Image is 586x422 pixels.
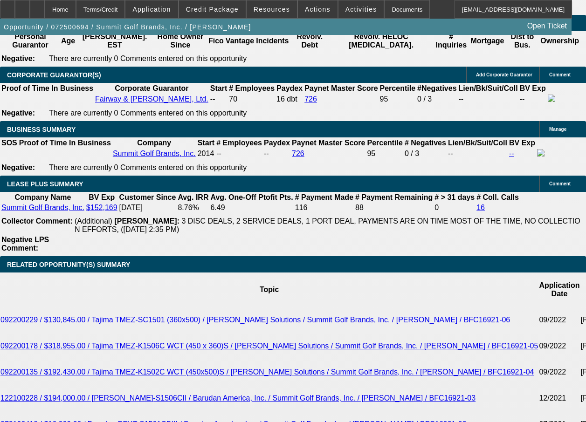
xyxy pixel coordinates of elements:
[355,193,433,201] b: # Payment Remaining
[298,0,338,18] button: Actions
[295,193,353,201] b: # Payment Made
[49,54,247,62] span: There are currently 0 Comments entered on this opportunity
[210,193,293,201] b: Avg. One-Off Ptofit Pts.
[83,33,147,49] b: [PERSON_NAME]. EST
[7,71,101,79] span: CORPORATE GUARANTOR(S)
[520,84,546,92] b: BV Exp
[113,150,196,157] a: Summit Golf Brands, Inc.
[0,316,510,324] a: 092200229 / $130,845.00 / Tajima TMEZ-SC1501 (360x500) / [PERSON_NAME] Solutions / Summit Golf Br...
[459,84,518,92] b: Lien/Bk/Suit/Coll
[137,139,171,147] b: Company
[538,359,580,385] td: 09/2022
[548,95,555,102] img: facebook-icon.png
[264,139,290,147] b: Paydex
[75,217,580,233] span: 3 DISC DEALS, 2 SERVICE DEALS, 1 PORT DEAL, PAYMENTS ARE ON TIME MOST OF THE TIME, NO COLLECTION ...
[229,84,275,92] b: # Employees
[549,127,566,132] span: Manage
[115,84,188,92] b: Corporate Guarantor
[509,150,514,157] a: --
[549,72,571,77] span: Comment
[338,0,384,18] button: Activities
[304,95,317,103] a: 726
[538,385,580,411] td: 12/2021
[216,139,262,147] b: # Employees
[49,163,247,171] span: There are currently 0 Comments entered on this opportunity
[367,150,402,158] div: 95
[186,6,239,13] span: Credit Package
[519,94,546,104] td: --
[208,37,224,45] b: Fico
[19,138,111,148] th: Proof of Time In Business
[540,37,579,45] b: Ownership
[276,94,303,104] td: 16 dbt
[228,94,275,104] td: 70
[448,139,507,147] b: Lien/Bk/Suit/Coll
[538,272,580,307] th: Application Date
[345,6,377,13] span: Activities
[292,150,304,157] a: 726
[86,204,117,211] a: $152,169
[524,18,571,34] a: Open Ticket
[61,37,75,45] b: Age
[1,84,94,93] th: Proof of Time In Business
[417,95,457,103] div: 0 / 3
[458,94,518,104] td: --
[538,307,580,333] td: 09/2022
[476,193,519,201] b: # Coll. Calls
[380,95,415,103] div: 95
[263,149,290,159] td: --
[1,54,35,62] b: Negative:
[304,84,378,92] b: Paynet Master Score
[1,217,73,225] b: Collector Comment:
[434,193,475,201] b: # > 31 days
[197,149,215,159] td: 2014
[210,94,228,104] td: --
[119,203,177,212] td: [DATE]
[1,163,35,171] b: Negative:
[367,139,402,147] b: Percentile
[417,84,457,92] b: #Negatives
[210,203,293,212] td: 6.49
[254,6,290,13] span: Resources
[434,203,475,212] td: 0
[0,368,534,376] a: 092200135 / $192,430.00 / Tajima TMEZ-K1502C WCT (450x500)S / [PERSON_NAME] Solutions / Summit Go...
[49,109,247,117] span: There are currently 0 Comments entered on this opportunity
[470,37,504,45] b: Mortgage
[380,84,415,92] b: Percentile
[295,203,354,212] td: 116
[476,72,532,77] span: Add Corporate Guarantor
[538,333,580,359] td: 09/2022
[1,138,18,148] th: SOS
[549,181,571,186] span: Comment
[247,0,297,18] button: Resources
[4,23,251,31] span: Opportunity / 072500694 / Summit Golf Brands, Inc. / [PERSON_NAME]
[7,180,83,188] span: LEASE PLUS SUMMARY
[177,203,209,212] td: 8.76%
[355,203,433,212] td: 88
[405,150,446,158] div: 0 / 3
[7,261,130,268] span: RELATED OPPORTUNITY(S) SUMMARY
[179,0,246,18] button: Credit Package
[405,139,446,147] b: # Negatives
[226,37,254,45] b: Vantage
[178,193,208,201] b: Avg. IRR
[476,204,485,211] a: 16
[14,193,71,201] b: Company Name
[7,126,76,133] span: BUSINESS SUMMARY
[216,150,221,157] span: --
[349,33,414,49] b: Revolv. HELOC [MEDICAL_DATA].
[0,394,476,402] a: 122100228 / $194,000.00 / [PERSON_NAME]-S1506CII / Barudan America, Inc. / Summit Golf Brands, In...
[305,6,331,13] span: Actions
[435,33,467,49] b: # Inquiries
[510,33,534,49] b: Dist to Bus.
[12,33,48,49] b: Personal Guarantor
[509,139,535,147] b: BV Exp
[210,84,227,92] b: Start
[119,193,176,201] b: Customer Since
[198,139,214,147] b: Start
[89,193,115,201] b: BV Exp
[95,95,208,103] a: Fairway & [PERSON_NAME], Ltd.
[132,6,171,13] span: Application
[537,149,545,157] img: facebook-icon.png
[125,0,178,18] button: Application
